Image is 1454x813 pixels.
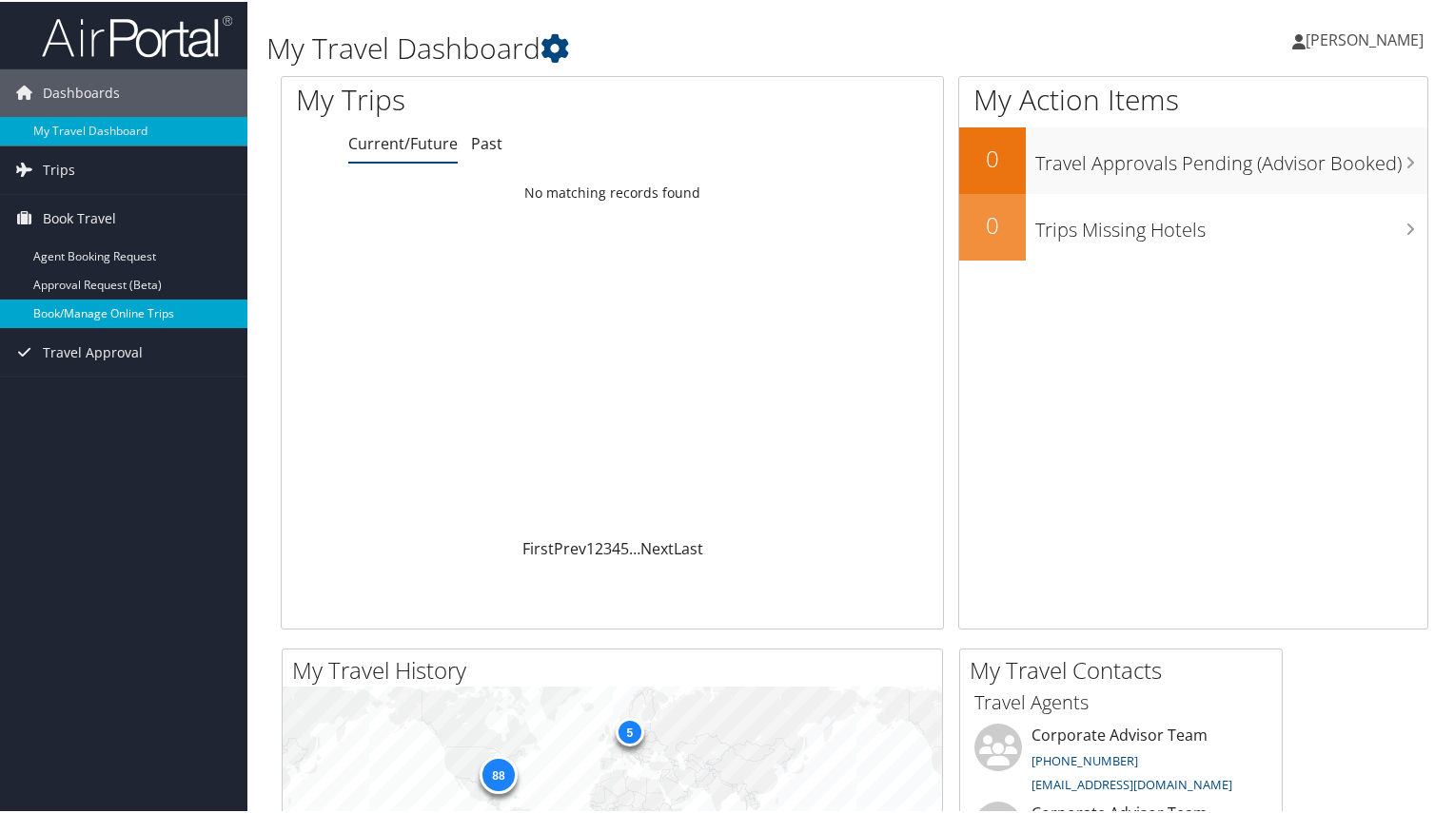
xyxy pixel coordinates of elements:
[1035,139,1427,175] h3: Travel Approvals Pending (Advisor Booked)
[1292,10,1443,67] a: [PERSON_NAME]
[959,78,1427,118] h1: My Action Items
[282,174,943,208] td: No matching records found
[479,754,517,792] div: 88
[43,68,120,115] span: Dashboards
[595,536,603,557] a: 2
[1032,774,1232,791] a: [EMAIL_ADDRESS][DOMAIN_NAME]
[603,536,612,557] a: 3
[959,141,1026,173] h2: 0
[970,652,1282,685] h2: My Travel Contacts
[292,652,942,685] h2: My Travel History
[629,536,640,557] span: …
[43,193,116,241] span: Book Travel
[965,722,1277,800] li: Corporate Advisor Team
[674,536,703,557] a: Last
[1306,28,1424,48] span: [PERSON_NAME]
[586,536,595,557] a: 1
[43,327,143,375] span: Travel Approval
[959,192,1427,259] a: 0Trips Missing Hotels
[620,536,629,557] a: 5
[42,12,232,57] img: airportal-logo.png
[554,536,586,557] a: Prev
[1032,750,1138,767] a: [PHONE_NUMBER]
[615,716,643,745] div: 5
[959,207,1026,240] h2: 0
[43,145,75,192] span: Trips
[471,131,502,152] a: Past
[348,131,458,152] a: Current/Future
[612,536,620,557] a: 4
[522,536,554,557] a: First
[266,27,1051,67] h1: My Travel Dashboard
[959,126,1427,192] a: 0Travel Approvals Pending (Advisor Booked)
[296,78,654,118] h1: My Trips
[974,687,1267,714] h3: Travel Agents
[1035,205,1427,242] h3: Trips Missing Hotels
[640,536,674,557] a: Next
